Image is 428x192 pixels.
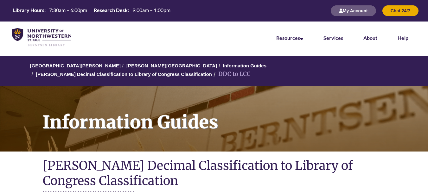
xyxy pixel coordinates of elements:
[212,70,251,79] li: DDC to LCC
[323,35,343,41] a: Services
[10,7,47,14] th: Library Hours:
[276,35,303,41] a: Resources
[91,7,130,14] th: Research Desk:
[36,71,212,77] a: [PERSON_NAME] Decimal Classification to Library of Congress Classification
[43,158,385,190] h1: [PERSON_NAME] Decimal Classification to Library of Congress Classification
[30,63,121,68] a: [GEOGRAPHIC_DATA][PERSON_NAME]
[10,7,173,15] a: Hours Today
[363,35,377,41] a: About
[35,86,428,143] h1: Information Guides
[126,63,217,68] a: [PERSON_NAME][GEOGRAPHIC_DATA]
[223,63,267,68] a: Information Guides
[331,5,376,16] button: My Account
[331,8,376,13] a: My Account
[132,7,170,13] span: 9:00am – 1:00pm
[398,35,408,41] a: Help
[49,7,87,13] span: 7:30am – 6:00pm
[382,5,418,16] button: Chat 24/7
[12,28,71,47] img: UNWSP Library Logo
[382,8,418,13] a: Chat 24/7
